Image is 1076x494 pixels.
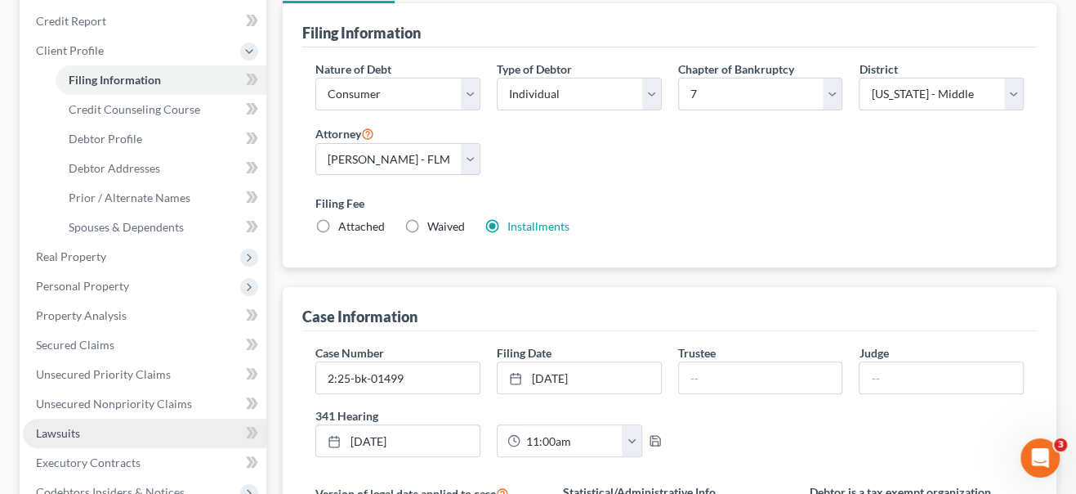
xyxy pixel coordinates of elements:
[679,362,842,393] input: --
[23,301,266,330] a: Property Analysis
[36,456,141,469] span: Executory Contracts
[56,213,266,242] a: Spouses & Dependents
[316,362,480,393] input: Enter case number...
[507,219,569,233] a: Installments
[69,191,190,204] span: Prior / Alternate Names
[56,183,266,213] a: Prior / Alternate Names
[36,338,114,352] span: Secured Claims
[56,154,266,183] a: Debtor Addresses
[302,307,417,326] div: Case Information
[36,249,106,263] span: Real Property
[36,397,192,411] span: Unsecured Nonpriority Claims
[859,362,1023,393] input: --
[56,65,266,95] a: Filing Information
[23,360,266,389] a: Unsecured Priority Claims
[1054,438,1067,451] span: 3
[859,61,897,78] label: District
[36,279,129,293] span: Personal Property
[315,344,384,362] label: Case Number
[497,61,572,78] label: Type of Debtor
[23,389,266,419] a: Unsecured Nonpriority Claims
[36,14,106,28] span: Credit Report
[69,161,160,175] span: Debtor Addresses
[307,407,669,424] label: 341 Hearing
[23,448,266,478] a: Executory Contracts
[23,330,266,360] a: Secured Claims
[69,220,184,234] span: Spouses & Dependents
[678,61,794,78] label: Chapter of Bankruptcy
[23,7,266,36] a: Credit Report
[56,95,266,124] a: Credit Counseling Course
[338,219,385,233] span: Attached
[315,123,374,143] label: Attorney
[302,23,421,43] div: Filing Information
[859,344,888,362] label: Judge
[1020,438,1060,478] iframe: Intercom live chat
[316,425,480,456] a: [DATE]
[69,73,161,87] span: Filing Information
[69,102,200,116] span: Credit Counseling Course
[36,426,80,440] span: Lawsuits
[678,344,716,362] label: Trustee
[36,308,127,322] span: Property Analysis
[69,132,142,146] span: Debtor Profile
[23,419,266,448] a: Lawsuits
[498,362,661,393] a: [DATE]
[520,425,623,456] input: -- : --
[36,367,171,381] span: Unsecured Priority Claims
[427,219,465,233] span: Waived
[315,195,1024,212] label: Filing Fee
[36,43,104,57] span: Client Profile
[315,61,391,78] label: Nature of Debt
[497,344,551,362] label: Filing Date
[56,124,266,154] a: Debtor Profile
